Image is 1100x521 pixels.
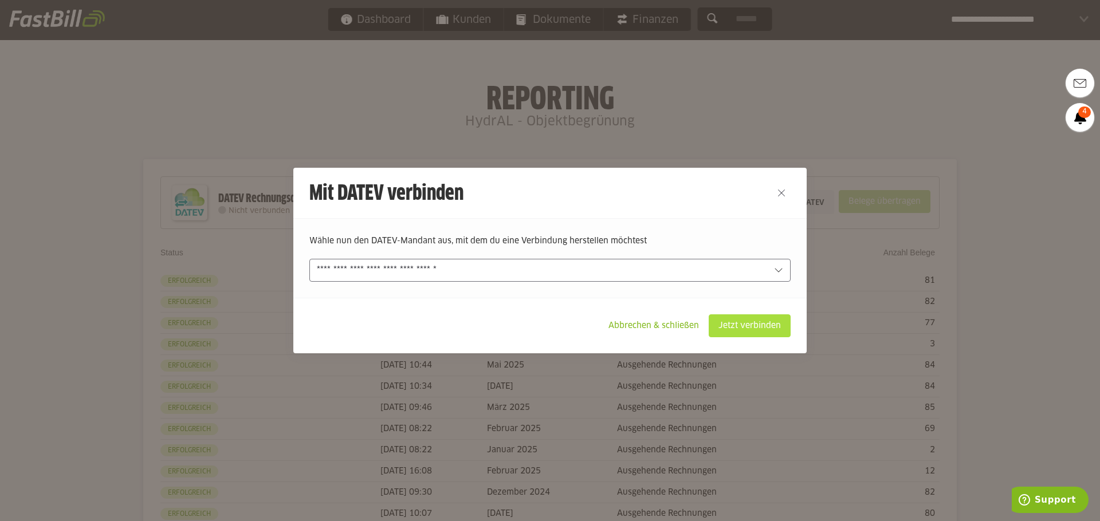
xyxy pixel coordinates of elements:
span: 4 [1078,106,1091,118]
iframe: Öffnet ein Widget, in dem Sie weitere Informationen finden [1012,487,1089,515]
p: Wähle nun den DATEV-Mandant aus, mit dem du eine Verbindung herstellen möchtest [309,235,791,247]
sl-button: Jetzt verbinden [709,314,791,337]
a: 4 [1066,103,1094,132]
sl-button: Abbrechen & schließen [599,314,709,337]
